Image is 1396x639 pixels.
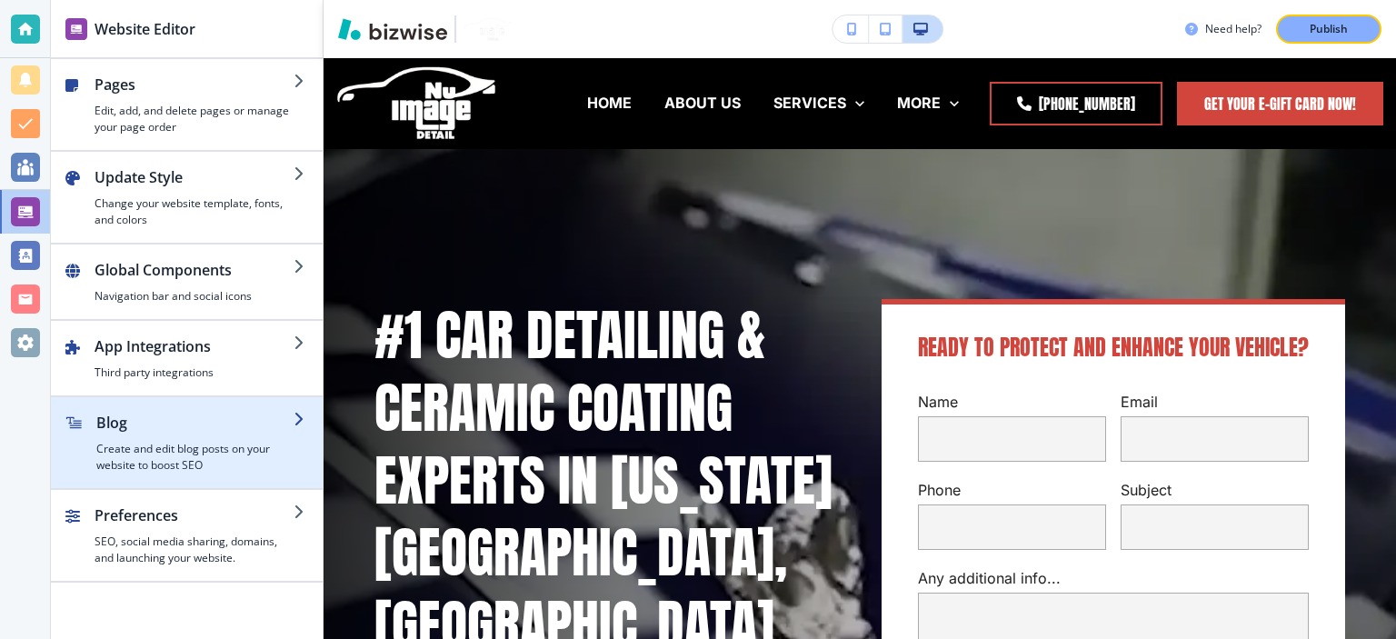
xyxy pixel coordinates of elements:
img: editor icon [65,18,87,40]
h4: Navigation bar and social icons [95,288,294,305]
h4: SEO, social media sharing, domains, and launching your website. [95,534,294,566]
h4: Create and edit blog posts on your website to boost SEO [96,441,294,474]
h2: Website Editor [95,18,195,40]
p: Subject [1121,480,1309,501]
button: PagesEdit, add, and delete pages or manage your page order [51,59,323,150]
button: App IntegrationsThird party integrations [51,321,323,395]
img: Bizwise Logo [338,18,447,40]
p: ABOUT US [664,93,741,114]
a: Get Your E-Gift Card Now! [1177,82,1383,125]
img: Your Logo [464,17,513,40]
button: Global ComponentsNavigation bar and social icons [51,245,323,319]
h2: Update Style [95,166,294,188]
h2: Pages [95,74,294,95]
button: Publish [1276,15,1381,44]
p: Email [1121,392,1309,413]
button: BlogCreate and edit blog posts on your website to boost SEO [51,397,323,488]
p: Publish [1310,21,1348,37]
img: NU Image Detail [336,65,500,141]
h2: App Integrations [95,335,294,357]
h2: Global Components [95,259,294,281]
p: MORE [897,93,941,114]
h2: Blog [96,412,294,434]
h4: Edit, add, and delete pages or manage your page order [95,103,294,135]
span: Ready to Protect and Enhance Your Vehicle? [918,331,1309,364]
p: Phone [918,480,1106,501]
button: PreferencesSEO, social media sharing, domains, and launching your website. [51,490,323,581]
h3: Need help? [1205,21,1261,37]
h4: Change your website template, fonts, and colors [95,195,294,228]
p: Any additional info... [918,568,1309,589]
p: Name [918,392,1106,413]
p: HOME [587,93,632,114]
a: [PHONE_NUMBER] [990,82,1162,125]
h2: Preferences [95,504,294,526]
p: SERVICES [773,93,846,114]
h4: Third party integrations [95,364,294,381]
button: Update StyleChange your website template, fonts, and colors [51,152,323,243]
